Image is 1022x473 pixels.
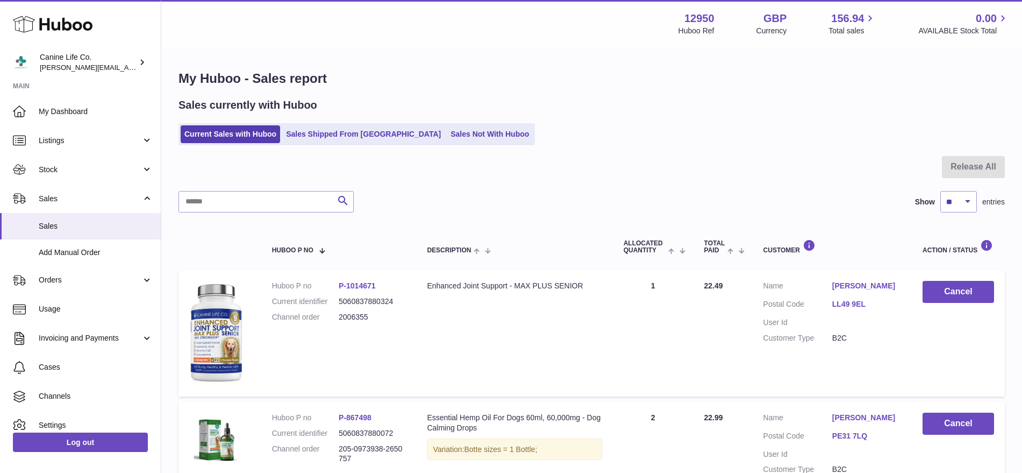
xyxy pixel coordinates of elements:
[704,413,723,422] span: 22.99
[339,413,371,422] a: P-867498
[282,125,445,143] a: Sales Shipped From [GEOGRAPHIC_DATA]
[272,247,313,254] span: Huboo P no
[272,444,339,464] dt: Channel order
[447,125,533,143] a: Sales Not With Huboo
[339,281,376,290] a: P-1014671
[39,221,153,231] span: Sales
[832,299,901,309] a: LL49 9EL
[828,11,876,36] a: 156.94 Total sales
[339,296,405,307] dd: 5060837880324
[763,413,832,426] dt: Name
[918,26,1009,36] span: AVAILABLE Stock Total
[763,11,787,26] strong: GBP
[39,304,153,314] span: Usage
[189,281,243,383] img: 129501732536582.jpg
[272,428,339,439] dt: Current identifier
[39,107,153,117] span: My Dashboard
[339,428,405,439] dd: 5060837880072
[832,333,901,343] dd: B2C
[923,413,994,435] button: Cancel
[763,431,832,444] dt: Postal Code
[828,26,876,36] span: Total sales
[39,194,141,204] span: Sales
[339,312,405,322] dd: 2006355
[13,54,29,70] img: kevin@clsgltd.co.uk
[832,281,901,291] a: [PERSON_NAME]
[272,312,339,322] dt: Channel order
[832,413,901,423] a: [PERSON_NAME]
[39,333,141,343] span: Invoicing and Payments
[13,433,148,452] a: Log out
[923,281,994,303] button: Cancel
[39,420,153,430] span: Settings
[756,26,787,36] div: Currency
[178,98,317,112] h2: Sales currently with Huboo
[181,125,280,143] a: Current Sales with Huboo
[464,445,537,454] span: Botte sizes = 1 Bottle;
[763,333,832,343] dt: Customer Type
[40,63,216,72] span: [PERSON_NAME][EMAIL_ADDRESS][DOMAIN_NAME]
[763,317,832,328] dt: User Id
[832,431,901,441] a: PE31 7LQ
[684,11,714,26] strong: 12950
[427,247,471,254] span: Description
[763,299,832,312] dt: Postal Code
[427,281,602,291] div: Enhanced Joint Support - MAX PLUS SENIOR
[704,281,723,290] span: 22.49
[189,413,243,467] img: clsg-1-pack-shot-in-2000x2000px.jpg
[272,281,339,291] dt: Huboo P no
[39,362,153,372] span: Cases
[831,11,864,26] span: 156.94
[982,197,1005,207] span: entries
[763,449,832,460] dt: User Id
[178,70,1005,87] h1: My Huboo - Sales report
[704,240,725,254] span: Total paid
[339,444,405,464] dd: 205-0973938-2650757
[923,239,994,254] div: Action / Status
[763,239,901,254] div: Customer
[39,275,141,285] span: Orders
[624,240,666,254] span: ALLOCATED Quantity
[39,136,141,146] span: Listings
[39,165,141,175] span: Stock
[427,413,602,433] div: Essential Hemp Oil For Dogs 60ml, 60,000mg - Dog Calming Drops
[272,413,339,423] dt: Huboo P no
[763,281,832,294] dt: Name
[272,296,339,307] dt: Current identifier
[427,439,602,461] div: Variation:
[39,391,153,401] span: Channels
[678,26,714,36] div: Huboo Ref
[613,270,694,396] td: 1
[39,248,153,258] span: Add Manual Order
[40,52,137,73] div: Canine Life Co.
[976,11,997,26] span: 0.00
[918,11,1009,36] a: 0.00 AVAILABLE Stock Total
[915,197,935,207] label: Show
